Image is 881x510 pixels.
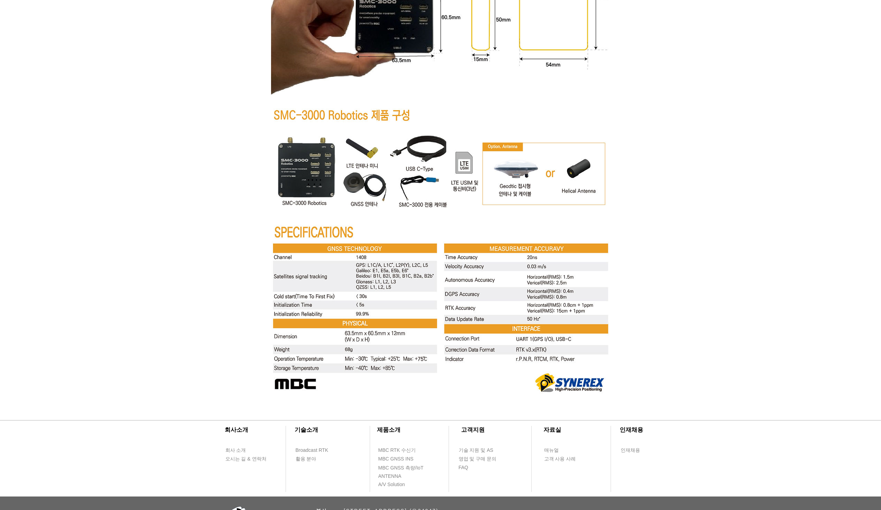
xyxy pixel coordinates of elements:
[225,427,248,433] span: ​회사소개
[378,464,439,472] a: MBC GNSS 측량/IoT
[459,464,468,471] span: FAQ
[459,456,497,463] span: 영업 및 구매 문의
[378,473,402,480] span: ANTENNA
[378,447,416,454] span: MBC RTK 수신기
[295,446,335,455] a: Broadcast RTK
[378,480,418,489] a: A/V Solution
[377,427,401,433] span: ​제품소개
[544,456,576,463] span: 고객 사용 사례
[544,455,584,463] a: 고객 사용 사례
[461,427,485,433] span: ​고객지원
[296,447,329,454] span: Broadcast RTK
[225,447,246,454] span: 회사 소개
[620,427,643,433] span: ​인재채용
[544,447,559,454] span: 매뉴얼
[621,447,640,454] span: 인재채용
[378,465,424,472] span: MBC GNSS 측량/IoT
[458,446,510,455] a: 기술 지원 및 AS
[378,446,430,455] a: MBC RTK 수신기
[378,481,405,488] span: A/V Solution
[378,455,421,463] a: MBC GNSS INS
[225,446,265,455] a: 회사 소개
[458,463,498,472] a: FAQ
[458,455,498,463] a: 영업 및 구매 문의
[295,455,335,463] a: 활용 분야
[543,427,561,433] span: ​자료실
[801,480,881,510] iframe: Wix Chat
[544,446,584,455] a: 매뉴얼
[225,455,272,463] a: 오시는 길 & 연락처
[225,456,267,463] span: 오시는 길 & 연락처
[459,447,493,454] span: 기술 지원 및 AS
[296,456,316,463] span: 활용 분야
[378,456,414,463] span: MBC GNSS INS
[620,446,653,455] a: 인재채용
[295,427,318,433] span: ​기술소개
[378,472,418,481] a: ANTENNA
